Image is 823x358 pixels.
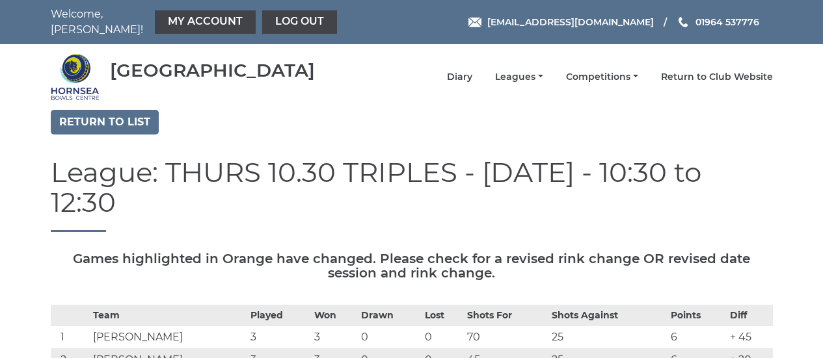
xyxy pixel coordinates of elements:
img: Phone us [679,17,688,27]
nav: Welcome, [PERSON_NAME]! [51,6,340,38]
a: Diary [447,71,472,83]
h5: Games highlighted in Orange have changed. Please check for a revised rink change OR revised date ... [51,251,773,280]
th: Drawn [358,305,422,326]
span: 01964 537776 [695,16,759,28]
a: Competitions [566,71,638,83]
td: 0 [358,326,422,349]
th: Team [90,305,247,326]
a: Return to list [51,110,159,134]
td: 0 [422,326,464,349]
div: [GEOGRAPHIC_DATA] [110,60,315,81]
th: Shots For [464,305,548,326]
td: 3 [247,326,311,349]
th: Won [311,305,358,326]
a: Return to Club Website [661,71,773,83]
td: + 45 [727,326,772,349]
a: Log out [262,10,337,34]
td: 6 [668,326,727,349]
a: My Account [155,10,256,34]
td: 25 [548,326,668,349]
th: Shots Against [548,305,668,326]
th: Points [668,305,727,326]
a: Leagues [495,71,543,83]
td: 3 [311,326,358,349]
span: [EMAIL_ADDRESS][DOMAIN_NAME] [487,16,654,28]
th: Lost [422,305,464,326]
td: [PERSON_NAME] [90,326,247,349]
td: 70 [464,326,548,349]
th: Played [247,305,311,326]
td: 1 [51,326,90,349]
th: Diff [727,305,772,326]
a: Email [EMAIL_ADDRESS][DOMAIN_NAME] [468,15,654,29]
h1: League: THURS 10.30 TRIPLES - [DATE] - 10:30 to 12:30 [51,157,773,232]
img: Hornsea Bowls Centre [51,53,100,101]
img: Email [468,18,481,27]
a: Phone us 01964 537776 [677,15,759,29]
